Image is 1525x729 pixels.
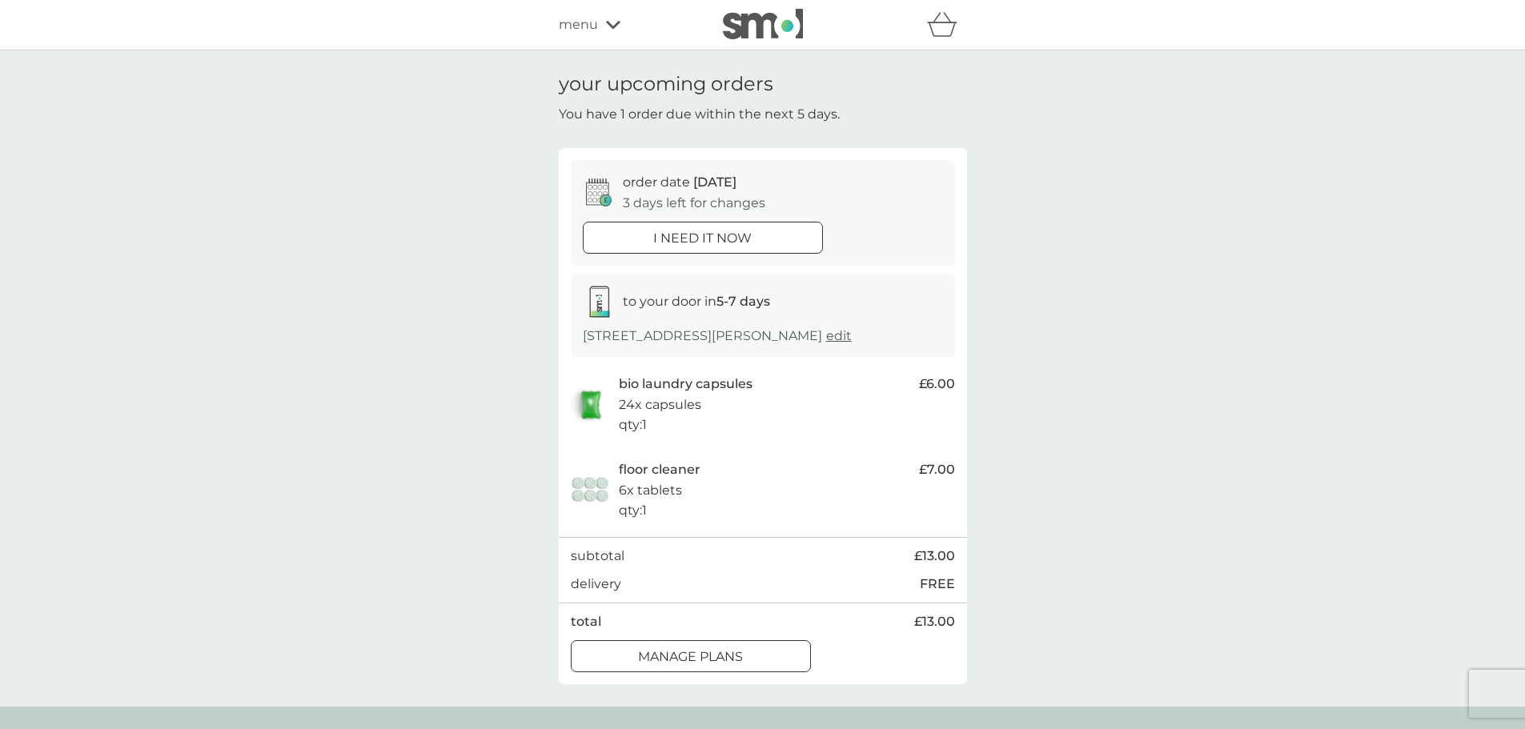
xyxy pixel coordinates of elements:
span: £6.00 [919,374,955,395]
p: You have 1 order due within the next 5 days. [559,104,840,125]
p: FREE [920,574,955,595]
span: menu [559,14,598,35]
img: smol [723,9,803,39]
p: 6x tablets [619,480,682,501]
p: 3 days left for changes [623,193,765,214]
strong: 5-7 days [716,294,770,309]
p: floor cleaner [619,459,700,480]
p: order date [623,172,736,193]
button: i need it now [583,222,823,254]
p: i need it now [653,228,752,249]
span: £13.00 [914,546,955,567]
span: to your door in [623,294,770,309]
h1: your upcoming orders [559,73,773,96]
div: basket [927,9,967,41]
span: £13.00 [914,611,955,632]
p: subtotal [571,546,624,567]
p: [STREET_ADDRESS][PERSON_NAME] [583,326,852,346]
a: edit [826,328,852,343]
p: delivery [571,574,621,595]
span: £7.00 [919,459,955,480]
p: qty : 1 [619,415,647,435]
p: bio laundry capsules [619,374,752,395]
p: manage plans [638,647,743,667]
p: 24x capsules [619,395,701,415]
button: manage plans [571,640,811,672]
p: total [571,611,601,632]
p: qty : 1 [619,500,647,521]
span: [DATE] [693,174,736,190]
